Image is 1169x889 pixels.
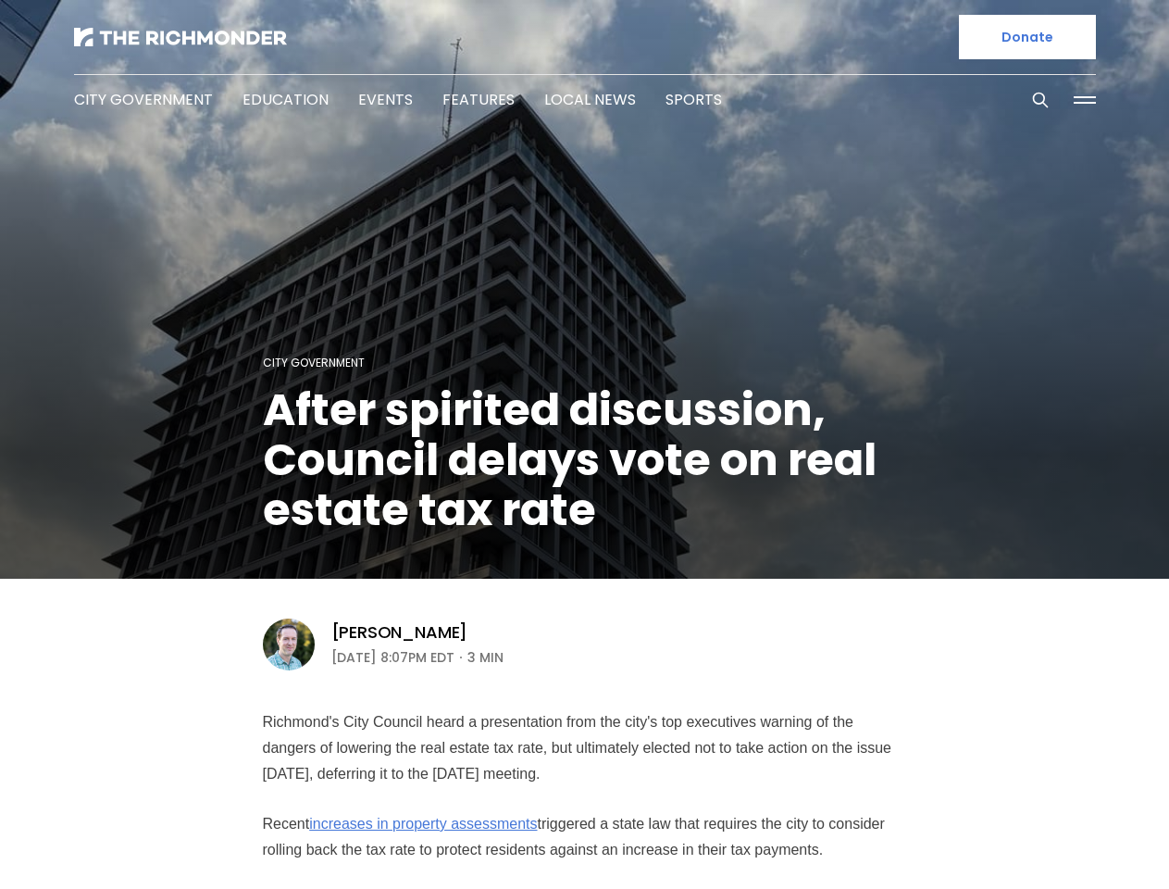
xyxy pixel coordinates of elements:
a: Features [442,89,515,110]
h1: After spirited discussion, Council delays vote on real estate tax rate [263,385,907,535]
button: Search this site [1026,86,1054,114]
span: 3 min [467,646,504,669]
a: Education [243,89,329,110]
a: Donate [959,15,1096,59]
a: City Government [263,355,365,370]
time: [DATE] 8:07PM EDT [331,646,454,669]
p: Richmond's City Council heard a presentation from the city's top executives warning of the danger... [263,709,907,787]
a: Sports [665,89,722,110]
p: Recent triggered a state law that requires the city to consider rolling back the tax rate to prot... [263,811,907,863]
a: increases in property assessments [310,815,544,833]
a: City Government [74,89,213,110]
a: [PERSON_NAME] [331,621,468,644]
img: Michael Phillips [263,619,315,670]
a: Events [358,89,413,110]
img: The Richmonder [74,28,287,46]
a: Local News [544,89,636,110]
